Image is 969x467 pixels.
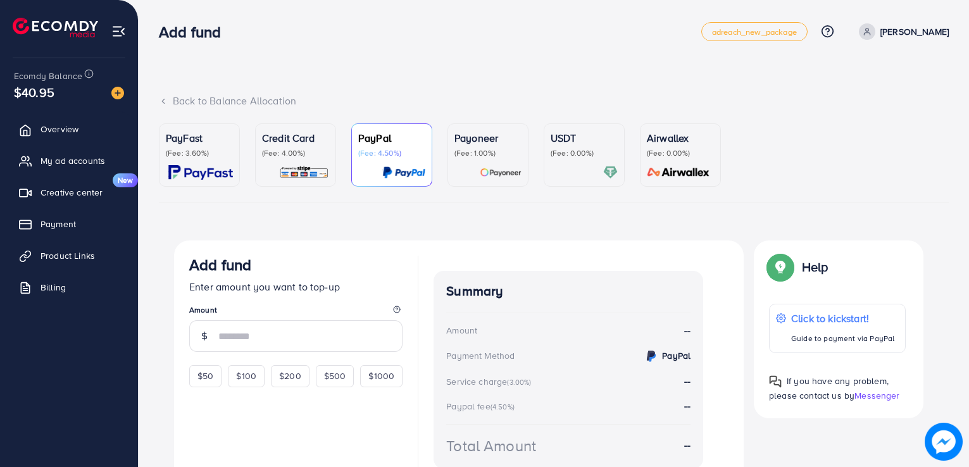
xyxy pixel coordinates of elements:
[111,87,124,99] img: image
[791,311,894,326] p: Click to kickstart!
[41,123,78,135] span: Overview
[358,130,425,146] p: PayPal
[113,173,138,187] span: New
[41,186,103,199] span: Creative center
[358,148,425,158] p: (Fee: 4.50%)
[14,83,54,101] span: $40.95
[684,438,691,452] strong: --
[644,349,659,364] img: credit
[802,259,828,275] p: Help
[197,370,213,382] span: $50
[446,324,477,337] div: Amount
[159,94,949,108] div: Back to Balance Allocation
[446,349,515,362] div: Payment Method
[480,165,522,180] img: card
[684,323,691,338] strong: --
[446,375,535,388] div: Service charge
[166,148,233,158] p: (Fee: 3.60%)
[769,256,792,278] img: Popup guide
[791,331,894,346] p: Guide to payment via PayPal
[168,165,233,180] img: card
[111,24,126,39] img: menu
[189,279,403,294] p: Enter amount you want to top-up
[643,165,714,180] img: card
[507,377,531,387] small: (3.00%)
[279,165,329,180] img: card
[9,243,128,268] a: Product Links
[236,370,256,382] span: $100
[701,22,808,41] a: adreach_new_package
[880,24,949,39] p: [PERSON_NAME]
[854,23,949,40] a: [PERSON_NAME]
[854,389,899,402] span: Messenger
[491,402,515,412] small: (4.50%)
[189,304,403,320] legend: Amount
[925,423,963,461] img: image
[9,180,128,205] a: Creative centerNew
[368,370,394,382] span: $1000
[279,370,301,382] span: $200
[9,116,128,142] a: Overview
[603,165,618,180] img: card
[14,70,82,82] span: Ecomdy Balance
[189,256,251,274] h3: Add fund
[9,211,128,237] a: Payment
[324,370,346,382] span: $500
[551,148,618,158] p: (Fee: 0.00%)
[382,165,425,180] img: card
[647,130,714,146] p: Airwallex
[712,28,797,36] span: adreach_new_package
[41,249,95,262] span: Product Links
[9,275,128,300] a: Billing
[551,130,618,146] p: USDT
[41,218,76,230] span: Payment
[262,130,329,146] p: Credit Card
[454,130,522,146] p: Payoneer
[166,130,233,146] p: PayFast
[684,374,691,388] strong: --
[446,400,518,413] div: Paypal fee
[262,148,329,158] p: (Fee: 4.00%)
[647,148,714,158] p: (Fee: 0.00%)
[684,399,691,413] strong: --
[9,148,128,173] a: My ad accounts
[454,148,522,158] p: (Fee: 1.00%)
[13,18,98,37] img: logo
[446,435,536,457] div: Total Amount
[446,283,691,299] h4: Summary
[41,154,105,167] span: My ad accounts
[769,375,782,388] img: Popup guide
[769,375,889,402] span: If you have any problem, please contact us by
[41,281,66,294] span: Billing
[159,23,231,41] h3: Add fund
[662,349,691,362] strong: PayPal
